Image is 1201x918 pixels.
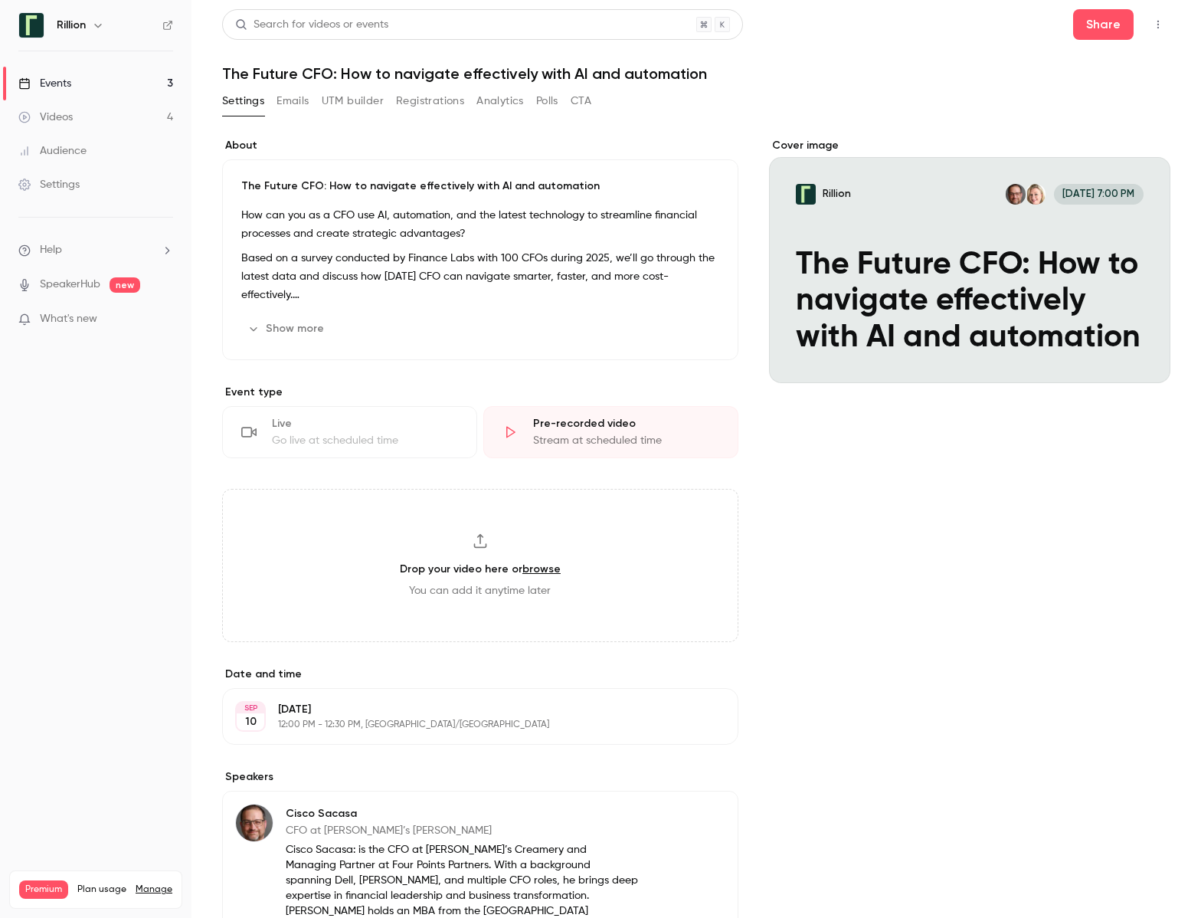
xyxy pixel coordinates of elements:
[222,667,738,682] label: Date and time
[57,18,86,33] h6: Rillion
[222,385,738,400] p: Event type
[396,89,464,113] button: Registrations
[236,805,273,841] img: Cisco Sacasa
[18,76,71,91] div: Events
[241,179,719,194] p: The Future CFO: How to navigate effectively with AI and automation
[237,703,264,713] div: SEP
[18,177,80,192] div: Settings
[409,583,551,598] span: You can add it anytime later
[278,702,657,717] p: [DATE]
[272,416,458,431] div: Live
[19,13,44,38] img: Rillion
[222,64,1170,83] h1: The Future CFO: How to navigate effectively with AI and automation
[769,138,1170,153] label: Cover image
[245,714,257,729] p: 10
[522,562,561,575] a: browse
[18,242,173,258] li: help-dropdown-opener
[18,143,87,159] div: Audience
[769,138,1170,383] section: Cover image
[277,89,309,113] button: Emails
[18,110,73,125] div: Videos
[1073,9,1134,40] button: Share
[483,406,738,458] div: Pre-recorded videoStream at scheduled time
[322,89,384,113] button: UTM builder
[272,433,458,448] div: Go live at scheduled time
[571,89,591,113] button: CTA
[136,884,172,896] a: Manage
[222,138,738,153] label: About
[222,89,264,113] button: Settings
[241,206,719,243] p: How can you as a CFO use AI, automation, and the latest technology to streamline financial proces...
[533,433,719,448] div: Stream at scheduled time
[222,406,477,458] div: LiveGo live at scheduled time
[286,806,639,821] p: Cisco Sacasa
[222,769,738,785] label: Speakers
[40,242,62,258] span: Help
[77,884,126,896] span: Plan usage
[536,89,558,113] button: Polls
[278,719,657,731] p: 12:00 PM - 12:30 PM, [GEOGRAPHIC_DATA]/[GEOGRAPHIC_DATA]
[533,416,719,431] div: Pre-recorded video
[235,17,388,33] div: Search for videos or events
[40,311,97,327] span: What's new
[110,277,140,293] span: new
[40,277,100,293] a: SpeakerHub
[241,249,719,304] p: Based on a survey conducted by Finance Labs with 100 CFOs during 2025, we’ll go through the lates...
[400,561,561,577] h3: Drop your video here or
[241,316,333,341] button: Show more
[476,89,524,113] button: Analytics
[19,880,68,899] span: Premium
[286,823,639,838] p: CFO at [PERSON_NAME]’s [PERSON_NAME]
